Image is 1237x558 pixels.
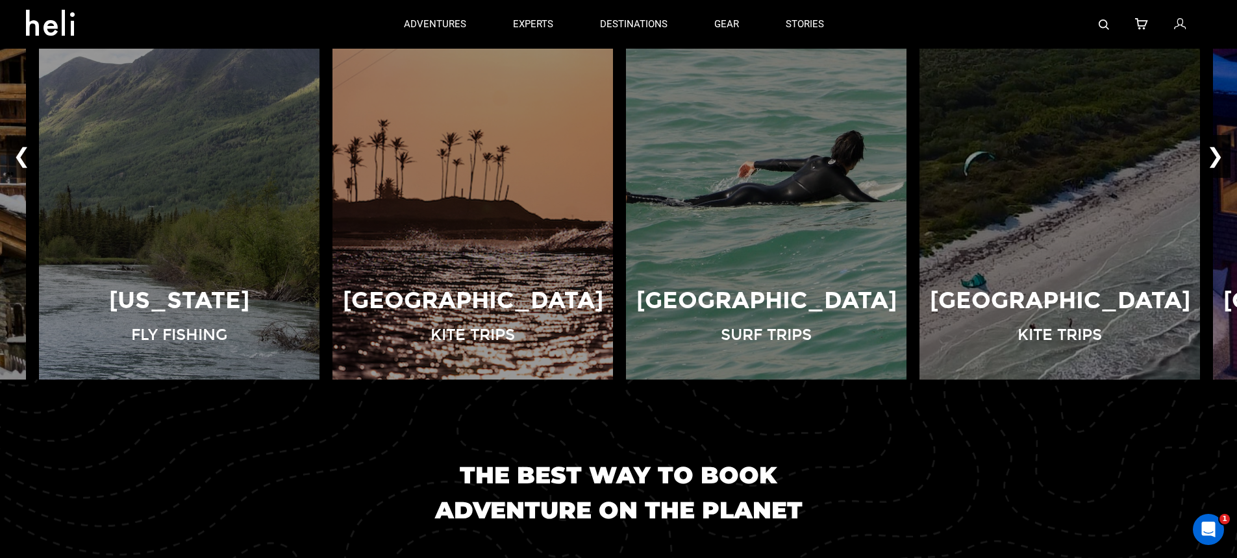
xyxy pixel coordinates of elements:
[1219,514,1230,524] span: 1
[343,284,603,317] p: [GEOGRAPHIC_DATA]
[392,457,846,528] h1: The best way to book adventure on the planet
[600,18,668,31] p: destinations
[131,324,227,346] p: Fly Fishing
[6,135,37,178] button: ❮
[513,18,553,31] p: experts
[930,284,1190,317] p: [GEOGRAPHIC_DATA]
[1193,514,1224,545] iframe: Intercom live chat
[721,324,812,346] p: Surf Trips
[636,284,897,317] p: [GEOGRAPHIC_DATA]
[109,284,249,317] p: [US_STATE]
[1200,135,1231,178] button: ❯
[404,18,466,31] p: adventures
[431,324,515,346] p: Kite Trips
[1099,19,1109,30] img: search-bar-icon.svg
[1018,324,1102,346] p: Kite Trips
